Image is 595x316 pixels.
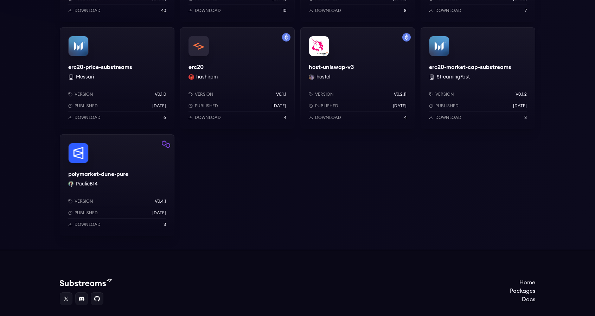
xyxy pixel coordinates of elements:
[315,115,341,120] p: Download
[161,8,166,13] p: 40
[513,103,527,109] p: [DATE]
[75,198,93,204] p: Version
[510,295,535,304] a: Docs
[75,8,101,13] p: Download
[315,103,338,109] p: Published
[180,27,295,129] a: Filter by mainnet networkerc20erc20hashirpm hashirpmVersionv0.1.1Published[DATE]Download4
[516,91,527,97] p: v0.1.2
[162,140,170,148] img: Filter by polygon network
[402,33,411,42] img: Filter by mainnet network
[404,115,407,120] p: 4
[155,91,166,97] p: v0.1.0
[276,91,286,97] p: v0.1.1
[316,74,330,81] button: hostel
[300,27,415,129] a: Filter by mainnet networkhost-uniswap-v3host-uniswap-v3hostel hostelVersionv0.2.11Published[DATE]...
[152,210,166,216] p: [DATE]
[510,278,535,287] a: Home
[196,74,218,81] button: hashirpm
[75,115,101,120] p: Download
[282,8,286,13] p: 10
[394,91,407,97] p: v0.2.11
[195,8,221,13] p: Download
[525,8,527,13] p: 7
[273,103,286,109] p: [DATE]
[75,103,98,109] p: Published
[155,198,166,204] p: v0.4.1
[195,115,221,120] p: Download
[393,103,407,109] p: [DATE]
[282,33,290,42] img: Filter by mainnet network
[435,8,461,13] p: Download
[510,287,535,295] a: Packages
[75,222,101,227] p: Download
[75,210,98,216] p: Published
[435,115,461,120] p: Download
[164,115,166,120] p: 6
[60,278,112,287] img: Substream's logo
[284,115,286,120] p: 4
[315,8,341,13] p: Download
[437,74,470,81] button: StreamingFast
[435,91,454,97] p: Version
[60,27,174,129] a: erc20-price-substreamserc20-price-substreams MessariVersionv0.1.0Published[DATE]Download6
[75,91,93,97] p: Version
[60,134,174,236] a: Filter by polygon networkpolymarket-dune-purepolymarket-dune-purePaulieB14 PaulieB14Versionv0.4.1...
[76,74,94,81] button: Messari
[421,27,535,129] a: erc20-market-cap-substreamserc20-market-cap-substreams StreamingFastVersionv0.1.2Published[DATE]D...
[152,103,166,109] p: [DATE]
[195,91,213,97] p: Version
[404,8,407,13] p: 8
[524,115,527,120] p: 3
[76,181,98,188] button: PaulieB14
[195,103,218,109] p: Published
[315,91,334,97] p: Version
[164,222,166,227] p: 3
[435,103,459,109] p: Published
